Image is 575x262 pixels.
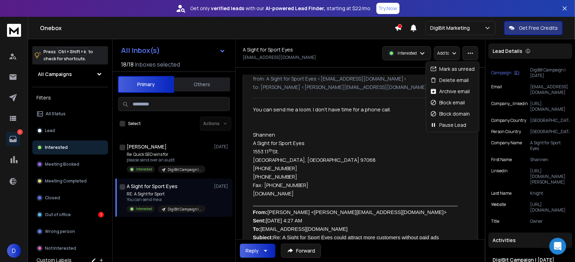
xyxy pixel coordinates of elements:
[269,147,273,153] sup: th
[7,24,21,37] img: logo
[281,244,321,258] button: Forward
[430,65,475,73] div: Mark as unread
[253,148,279,155] span: 1553 11 St.
[397,50,417,56] p: Interested
[430,110,470,117] div: Block domain
[530,219,569,224] p: Owner
[530,168,569,185] p: [URL][DOMAIN_NAME][PERSON_NAME]
[121,60,134,69] span: 18 / 18
[491,202,506,213] p: website
[530,118,569,123] p: [GEOGRAPHIC_DATA]
[45,246,76,251] p: Not Interested
[45,145,68,150] p: Interested
[45,161,79,167] p: Meeting Booked
[246,247,259,254] div: Reply
[127,143,167,150] h1: [PERSON_NAME]
[253,139,305,146] span: A Sight for Sport Eyes
[530,191,569,196] p: Knight
[44,48,93,62] p: Press to check for shortcuts.
[7,244,21,258] span: D
[38,71,72,78] h1: All Campaigns
[253,181,308,188] span: Fax: [PHONE_NUMBER]
[493,48,522,55] p: Lead Details
[430,122,467,129] div: Pause Lead
[379,5,397,12] p: Try Now
[437,50,449,56] p: Add to
[530,129,569,135] p: [GEOGRAPHIC_DATA]
[491,70,512,76] p: Campaign
[253,226,261,232] b: To:
[46,111,66,117] p: All Status
[127,191,206,197] p: RE: A Sight for Sport
[253,131,275,138] span: Shannen
[266,5,326,12] strong: AI-powered Lead Finder,
[530,140,569,151] p: A Sight for Sport Eyes
[430,25,473,32] p: DigiBit Marketing
[121,47,160,54] h1: All Inbox(s)
[549,238,566,255] div: Open Intercom Messenger
[40,24,395,32] h1: Onebox
[45,229,75,234] p: Wrong person
[45,195,60,201] p: Closed
[491,168,508,185] p: linkedin
[253,75,468,82] p: from: A Sight for Sport Eyes <[EMAIL_ADDRESS][DOMAIN_NAME]>
[253,209,268,215] span: From:
[253,209,447,240] span: [PERSON_NAME] <[PERSON_NAME][EMAIL_ADDRESS][DOMAIN_NAME]> [DATE] 4:27 AM [EMAIL_ADDRESS][DOMAIN_N...
[243,55,316,60] p: [EMAIL_ADDRESS][DOMAIN_NAME]
[530,202,569,213] p: [URL][DOMAIN_NAME]
[45,178,87,184] p: Meeting Completed
[530,101,569,112] p: [URL][DOMAIN_NAME]
[127,197,206,202] p: You can send me a
[253,156,376,163] span: [GEOGRAPHIC_DATA], [GEOGRAPHIC_DATA] 97068
[253,218,266,223] b: Sent:
[127,152,206,157] p: Re: Quick SEO wins for
[127,157,206,163] p: please send over an audit
[530,84,569,95] p: [EMAIL_ADDRESS][DOMAIN_NAME]
[253,173,297,180] span: [PHONE_NUMBER]
[253,190,294,197] span: [DOMAIN_NAME]
[519,25,558,32] p: Get Free Credits
[491,101,528,112] p: company_linkedin
[214,144,230,150] p: [DATE]
[491,118,526,123] p: Company Country
[253,84,468,91] p: to: [PERSON_NAME] <[PERSON_NAME][EMAIL_ADDRESS][DOMAIN_NAME]>
[174,77,230,92] button: Others
[530,67,569,78] p: DigiBit Campaign | [DATE]
[491,191,512,196] p: Last Name
[45,212,71,218] p: Out of office
[118,76,174,93] button: Primary
[168,207,201,212] p: DigiBit Campaign | [DATE]
[32,93,108,103] h3: Filters
[491,129,521,135] p: Person Country
[128,121,141,126] label: Select
[136,167,152,172] p: Interested
[243,46,293,53] h1: A Sight for Sport Eyes
[491,219,499,224] p: title
[45,128,55,133] p: Lead
[488,233,572,248] div: Activities
[430,88,470,95] div: Archive email
[253,235,273,240] b: Subject:
[253,165,297,172] span: [PHONE_NUMBER]
[135,60,180,69] h3: Inboxes selected
[136,206,152,212] p: Interested
[98,212,104,218] div: 1
[430,99,465,106] div: Block email
[530,157,569,163] p: Shannen
[17,129,23,135] p: 1
[211,5,245,12] strong: verified leads
[491,140,522,151] p: Company Name
[491,84,502,95] p: Email
[127,183,178,190] h1: A Sight for Sport Eyes
[214,184,230,189] p: [DATE]
[253,106,391,113] span: You can send me a loom. I don’t have time for a phone call.
[190,5,371,12] p: Get only with our starting at $22/mo
[491,157,512,163] p: First Name
[57,48,87,56] span: Ctrl + Shift + k
[430,77,469,84] div: Delete email
[168,167,201,172] p: DigiBit Campaign | [DATE]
